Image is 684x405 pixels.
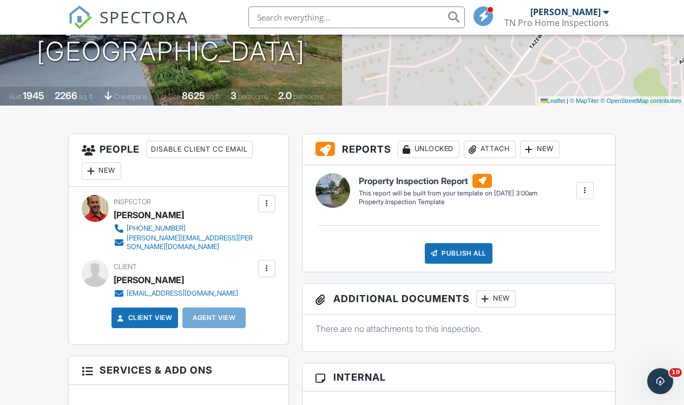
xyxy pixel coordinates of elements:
[302,363,615,391] h3: Internal
[601,97,681,104] a: © OpenStreetMap contributors
[114,263,137,271] span: Client
[182,90,205,101] div: 8625
[69,134,288,187] h3: People
[114,223,255,234] a: [PHONE_NUMBER]
[114,207,184,223] div: [PERSON_NAME]
[359,189,537,198] div: This report will be built from your template on [DATE] 3:00am
[359,174,537,188] h6: Property Inspection Report
[68,5,92,29] img: The Best Home Inspection Software - Spectora
[570,97,599,104] a: © MapTiler
[55,90,77,101] div: 2266
[127,224,186,233] div: [PHONE_NUMBER]
[23,90,44,101] div: 1945
[315,323,602,335] p: There are no attachments to this inspection.
[207,93,220,101] span: sq.ft.
[530,6,601,17] div: [PERSON_NAME]
[302,134,615,165] h3: Reports
[114,234,255,251] a: [PERSON_NAME][EMAIL_ADDRESS][PERSON_NAME][DOMAIN_NAME]
[100,5,188,28] span: SPECTORA
[127,289,238,298] div: [EMAIL_ADDRESS][DOMAIN_NAME]
[231,90,236,101] div: 3
[115,312,173,323] a: Client View
[127,234,255,251] div: [PERSON_NAME][EMAIL_ADDRESS][PERSON_NAME][DOMAIN_NAME]
[114,288,238,299] a: [EMAIL_ADDRESS][DOMAIN_NAME]
[504,17,609,28] div: TN Pro Home Inspections
[293,93,324,101] span: bathrooms
[669,368,682,377] span: 10
[647,368,673,394] iframe: Intercom live chat
[114,272,184,288] div: [PERSON_NAME]
[248,6,465,28] input: Search everything...
[79,93,94,101] span: sq. ft.
[425,243,492,264] div: Publish All
[541,97,565,104] a: Leaflet
[359,198,537,207] div: Property Inspection Template
[398,141,459,158] div: Unlocked
[157,93,180,101] span: Lot Size
[146,141,253,158] div: Disable Client CC Email
[82,162,121,180] div: New
[567,97,568,104] span: |
[278,90,292,101] div: 2.0
[68,15,188,37] a: SPECTORA
[69,356,288,384] h3: Services & Add ons
[302,284,615,315] h3: Additional Documents
[114,93,147,101] span: crawlspace
[9,93,21,101] span: Built
[476,290,516,308] div: New
[520,141,560,158] div: New
[114,198,151,206] span: Inspector
[464,141,516,158] div: Attach
[238,93,268,101] span: bedrooms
